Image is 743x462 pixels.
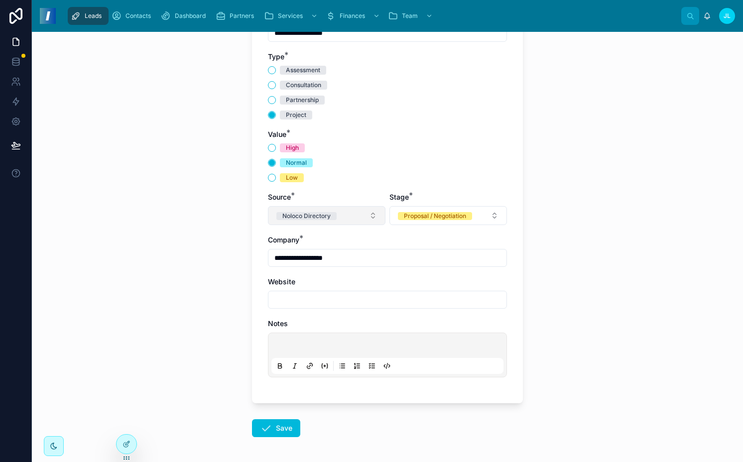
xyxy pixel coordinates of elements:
[268,277,295,286] span: Website
[282,212,331,220] div: Noloco Directory
[268,193,291,201] span: Source
[230,12,254,20] span: Partners
[402,12,418,20] span: Team
[64,5,681,27] div: scrollable content
[252,419,300,437] button: Save
[286,173,298,182] div: Low
[261,7,323,25] a: Services
[286,81,321,90] div: Consultation
[340,12,365,20] span: Finances
[268,52,284,61] span: Type
[40,8,56,24] img: App logo
[85,12,102,20] span: Leads
[68,7,109,25] a: Leads
[385,7,438,25] a: Team
[278,12,303,20] span: Services
[286,66,320,75] div: Assessment
[404,212,466,220] div: Proposal / Negotiation
[213,7,261,25] a: Partners
[268,235,299,244] span: Company
[268,206,385,225] button: Select Button
[724,12,731,20] span: JL
[158,7,213,25] a: Dashboard
[389,193,409,201] span: Stage
[286,96,319,105] div: Partnership
[286,143,299,152] div: High
[109,7,158,25] a: Contacts
[286,158,307,167] div: Normal
[268,130,286,138] span: Value
[268,319,288,328] span: Notes
[125,12,151,20] span: Contacts
[286,111,306,119] div: Project
[389,206,507,225] button: Select Button
[323,7,385,25] a: Finances
[175,12,206,20] span: Dashboard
